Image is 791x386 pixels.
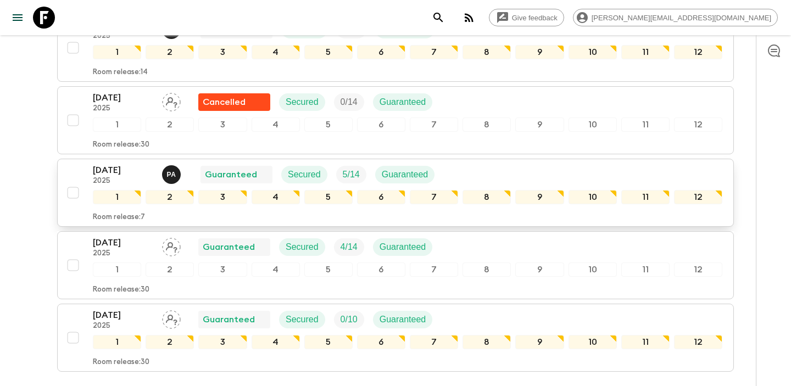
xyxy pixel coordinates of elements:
[427,7,449,29] button: search adventures
[162,96,181,105] span: Assign pack leader
[7,7,29,29] button: menu
[93,335,141,349] div: 1
[410,335,458,349] div: 7
[146,45,194,59] div: 2
[515,262,564,277] div: 9
[304,118,353,132] div: 5
[198,190,247,204] div: 3
[674,262,722,277] div: 12
[93,286,149,294] p: Room release: 30
[162,314,181,322] span: Assign pack leader
[146,335,194,349] div: 2
[205,168,257,181] p: Guaranteed
[304,190,353,204] div: 5
[93,104,153,113] p: 2025
[57,14,734,82] button: [DATE]2025Niruth FernandoCompletedSecuredTrip FillGuaranteed123456789101112Room release:14
[57,231,734,299] button: [DATE]2025Assign pack leaderGuaranteedSecuredTrip FillGuaranteed123456789101112Room release:30
[288,168,321,181] p: Secured
[569,190,617,204] div: 10
[334,311,364,328] div: Trip Fill
[336,166,366,183] div: Trip Fill
[146,262,194,277] div: 2
[252,45,300,59] div: 4
[198,262,247,277] div: 3
[93,358,149,367] p: Room release: 30
[304,335,353,349] div: 5
[463,335,511,349] div: 8
[515,335,564,349] div: 9
[252,262,300,277] div: 4
[357,335,405,349] div: 6
[357,190,405,204] div: 6
[382,168,428,181] p: Guaranteed
[93,45,141,59] div: 1
[281,166,327,183] div: Secured
[341,313,358,326] p: 0 / 10
[93,32,153,41] p: 2025
[198,335,247,349] div: 3
[357,45,405,59] div: 6
[279,238,325,256] div: Secured
[93,118,141,132] div: 1
[57,304,734,372] button: [DATE]2025Assign pack leaderGuaranteedSecuredTrip FillGuaranteed123456789101112Room release:30
[674,45,722,59] div: 12
[93,68,148,77] p: Room release: 14
[569,118,617,132] div: 10
[343,168,360,181] p: 5 / 14
[93,141,149,149] p: Room release: 30
[93,236,153,249] p: [DATE]
[380,96,426,109] p: Guaranteed
[515,45,564,59] div: 9
[341,96,358,109] p: 0 / 14
[674,190,722,204] div: 12
[279,93,325,111] div: Secured
[304,262,353,277] div: 5
[334,93,364,111] div: Trip Fill
[569,335,617,349] div: 10
[252,118,300,132] div: 4
[93,249,153,258] p: 2025
[410,118,458,132] div: 7
[410,262,458,277] div: 7
[93,262,141,277] div: 1
[162,165,183,184] button: PA
[203,313,255,326] p: Guaranteed
[515,190,564,204] div: 9
[93,322,153,331] p: 2025
[489,9,564,26] a: Give feedback
[286,313,319,326] p: Secured
[357,262,405,277] div: 6
[162,169,183,177] span: Prasad Adikari
[93,309,153,322] p: [DATE]
[146,118,194,132] div: 2
[198,118,247,132] div: 3
[93,91,153,104] p: [DATE]
[586,14,777,22] span: [PERSON_NAME][EMAIL_ADDRESS][DOMAIN_NAME]
[341,240,358,254] p: 4 / 14
[167,170,176,179] p: P A
[621,118,670,132] div: 11
[162,241,181,250] span: Assign pack leader
[463,190,511,204] div: 8
[573,9,778,26] div: [PERSON_NAME][EMAIL_ADDRESS][DOMAIN_NAME]
[198,45,247,59] div: 3
[203,240,255,254] p: Guaranteed
[57,159,734,227] button: [DATE]2025Prasad AdikariGuaranteedSecuredTrip FillGuaranteed123456789101112Room release:7
[203,96,246,109] p: Cancelled
[621,335,670,349] div: 11
[621,45,670,59] div: 11
[279,311,325,328] div: Secured
[93,177,153,186] p: 2025
[304,45,353,59] div: 5
[410,190,458,204] div: 7
[674,118,722,132] div: 12
[357,118,405,132] div: 6
[674,335,722,349] div: 12
[569,45,617,59] div: 10
[286,96,319,109] p: Secured
[463,262,511,277] div: 8
[515,118,564,132] div: 9
[93,164,153,177] p: [DATE]
[410,45,458,59] div: 7
[380,313,426,326] p: Guaranteed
